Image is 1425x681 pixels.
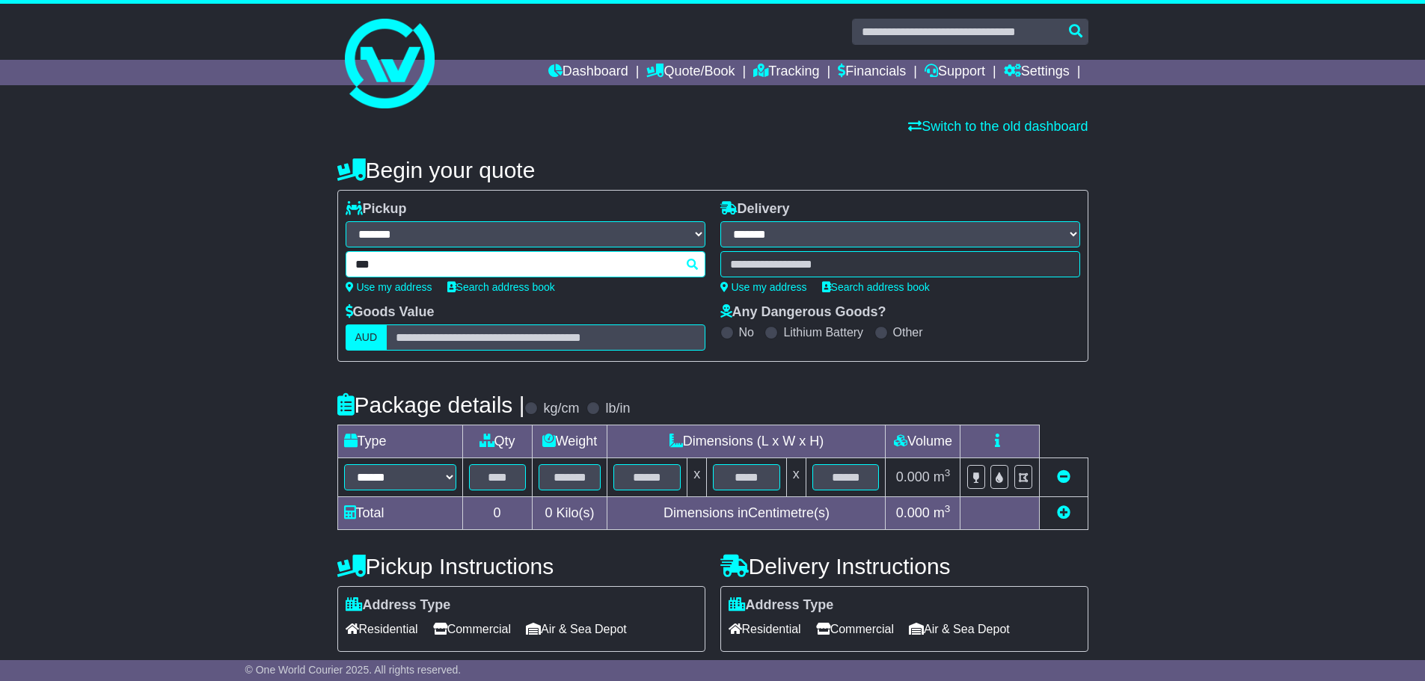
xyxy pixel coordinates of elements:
[1057,505,1070,520] a: Add new item
[337,158,1088,182] h4: Begin your quote
[346,304,435,321] label: Goods Value
[543,401,579,417] label: kg/cm
[720,201,790,218] label: Delivery
[337,425,462,458] td: Type
[532,497,607,530] td: Kilo(s)
[816,617,894,641] span: Commercial
[1004,60,1070,85] a: Settings
[896,469,930,484] span: 0.000
[753,60,819,85] a: Tracking
[532,425,607,458] td: Weight
[925,60,985,85] a: Support
[607,425,886,458] td: Dimensions (L x W x H)
[783,325,863,339] label: Lithium Battery
[945,503,951,514] sup: 3
[934,469,951,484] span: m
[433,617,511,641] span: Commercial
[720,281,807,293] a: Use my address
[908,119,1088,134] a: Switch to the old dashboard
[526,617,627,641] span: Air & Sea Depot
[822,281,930,293] a: Search address book
[462,425,532,458] td: Qty
[729,617,801,641] span: Residential
[687,458,707,497] td: x
[337,392,525,417] h4: Package details |
[896,505,930,520] span: 0.000
[346,251,705,277] typeahead: Please provide city
[1057,469,1070,484] a: Remove this item
[346,617,418,641] span: Residential
[548,60,628,85] a: Dashboard
[337,554,705,579] h4: Pickup Instructions
[346,201,407,218] label: Pickup
[447,281,555,293] a: Search address book
[605,401,630,417] label: lb/in
[346,324,387,351] label: AUD
[786,458,806,497] td: x
[462,497,532,530] td: 0
[886,425,960,458] td: Volume
[934,505,951,520] span: m
[720,304,886,321] label: Any Dangerous Goods?
[545,505,552,520] span: 0
[337,497,462,530] td: Total
[245,664,462,676] span: © One World Courier 2025. All rights reserved.
[346,281,432,293] a: Use my address
[739,325,754,339] label: No
[607,497,886,530] td: Dimensions in Centimetre(s)
[720,554,1088,579] h4: Delivery Instructions
[838,60,906,85] a: Financials
[346,597,451,614] label: Address Type
[909,617,1010,641] span: Air & Sea Depot
[945,467,951,478] sup: 3
[646,60,735,85] a: Quote/Book
[729,597,834,614] label: Address Type
[893,325,923,339] label: Other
